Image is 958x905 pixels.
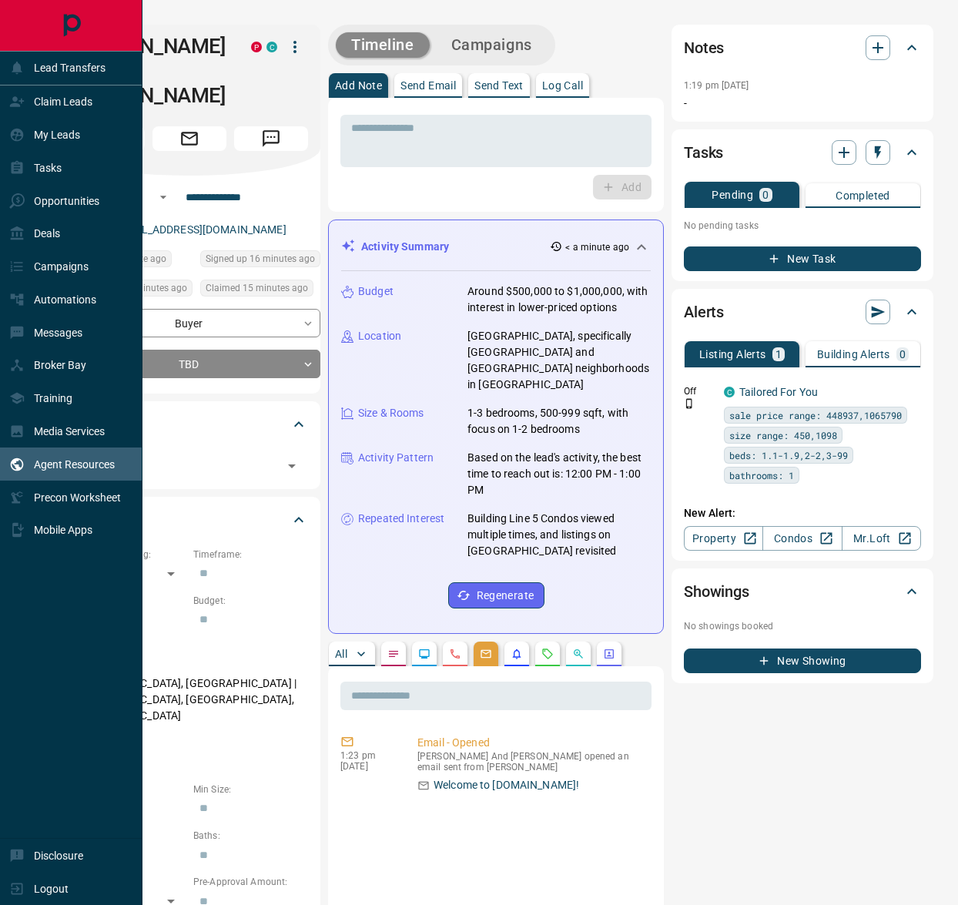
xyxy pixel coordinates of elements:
[417,735,645,751] p: Email - Opened
[206,251,315,266] span: Signed up 16 minutes ago
[387,648,400,660] svg: Notes
[603,648,615,660] svg: Agent Actions
[200,250,320,272] div: Sat Sep 13 2025
[729,447,848,463] span: beds: 1.1-1.9,2-2,3-99
[684,214,921,237] p: No pending tasks
[193,594,308,608] p: Budget:
[71,671,308,729] p: [GEOGRAPHIC_DATA], [GEOGRAPHIC_DATA] | [GEOGRAPHIC_DATA], [GEOGRAPHIC_DATA], [GEOGRAPHIC_DATA]
[335,649,347,659] p: All
[684,96,921,112] p: -
[449,648,461,660] svg: Calls
[739,386,818,398] a: Tailored For You
[817,349,890,360] p: Building Alerts
[684,398,695,409] svg: Push Notification Only
[684,246,921,271] button: New Task
[729,468,794,483] span: bathrooms: 1
[684,300,724,324] h2: Alerts
[234,126,308,151] span: Message
[193,548,308,561] p: Timeframe:
[541,648,554,660] svg: Requests
[762,189,769,200] p: 0
[684,80,749,91] p: 1:19 pm [DATE]
[193,783,308,796] p: Min Size:
[565,240,629,254] p: < a minute ago
[71,657,308,671] p: Areas Searched:
[152,126,226,151] span: Email
[467,328,651,393] p: [GEOGRAPHIC_DATA], specifically [GEOGRAPHIC_DATA] and [GEOGRAPHIC_DATA] neighborhoods in [GEOGRAP...
[467,283,651,316] p: Around $500,000 to $1,000,000, with interest in lower-priced options
[358,328,401,344] p: Location
[474,80,524,91] p: Send Text
[358,283,394,300] p: Budget
[71,501,308,538] div: Criteria
[480,648,492,660] svg: Emails
[434,777,579,793] p: Welcome to [DOMAIN_NAME]!
[251,42,262,52] div: property.ca
[436,32,548,58] button: Campaigns
[200,280,320,301] div: Sat Sep 13 2025
[684,619,921,633] p: No showings booked
[71,309,320,337] div: Buyer
[71,406,308,443] div: Tags
[467,405,651,437] p: 1-3 bedrooms, 500-999 sqft, with focus on 1-2 bedrooms
[112,223,286,236] a: [EMAIL_ADDRESS][DOMAIN_NAME]
[572,648,585,660] svg: Opportunities
[684,573,921,610] div: Showings
[899,349,906,360] p: 0
[684,579,749,604] h2: Showings
[729,427,837,443] span: size range: 450,1098
[71,350,320,378] div: TBD
[418,648,430,660] svg: Lead Browsing Activity
[762,526,842,551] a: Condos
[281,455,303,477] button: Open
[775,349,782,360] p: 1
[206,280,308,296] span: Claimed 15 minutes ago
[193,829,308,843] p: Baths:
[684,526,763,551] a: Property
[193,875,308,889] p: Pre-Approval Amount:
[684,35,724,60] h2: Notes
[400,80,456,91] p: Send Email
[341,233,651,261] div: Activity Summary< a minute ago
[542,80,583,91] p: Log Call
[417,751,645,773] p: [PERSON_NAME] And [PERSON_NAME] opened an email sent from [PERSON_NAME]
[511,648,523,660] svg: Listing Alerts
[684,505,921,521] p: New Alert:
[699,349,766,360] p: Listing Alerts
[842,526,921,551] a: Mr.Loft
[358,450,434,466] p: Activity Pattern
[684,649,921,673] button: New Showing
[154,188,173,206] button: Open
[266,42,277,52] div: condos.ca
[358,405,424,421] p: Size & Rooms
[684,140,723,165] h2: Tasks
[340,761,394,772] p: [DATE]
[448,582,544,608] button: Regenerate
[71,34,228,108] h1: [PERSON_NAME] And [PERSON_NAME]
[340,750,394,761] p: 1:23 pm
[684,134,921,171] div: Tasks
[361,239,449,255] p: Activity Summary
[724,387,735,397] div: condos.ca
[467,450,651,498] p: Based on the lead's activity, the best time to reach out is: 12:00 PM - 1:00 PM
[712,189,753,200] p: Pending
[684,29,921,66] div: Notes
[335,80,382,91] p: Add Note
[71,736,308,750] p: Motivation:
[729,407,902,423] span: sale price range: 448937,1065790
[467,511,651,559] p: Building Line 5 Condos viewed multiple times, and listings on [GEOGRAPHIC_DATA] revisited
[336,32,430,58] button: Timeline
[684,293,921,330] div: Alerts
[358,511,444,527] p: Repeated Interest
[684,384,715,398] p: Off
[836,190,890,201] p: Completed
